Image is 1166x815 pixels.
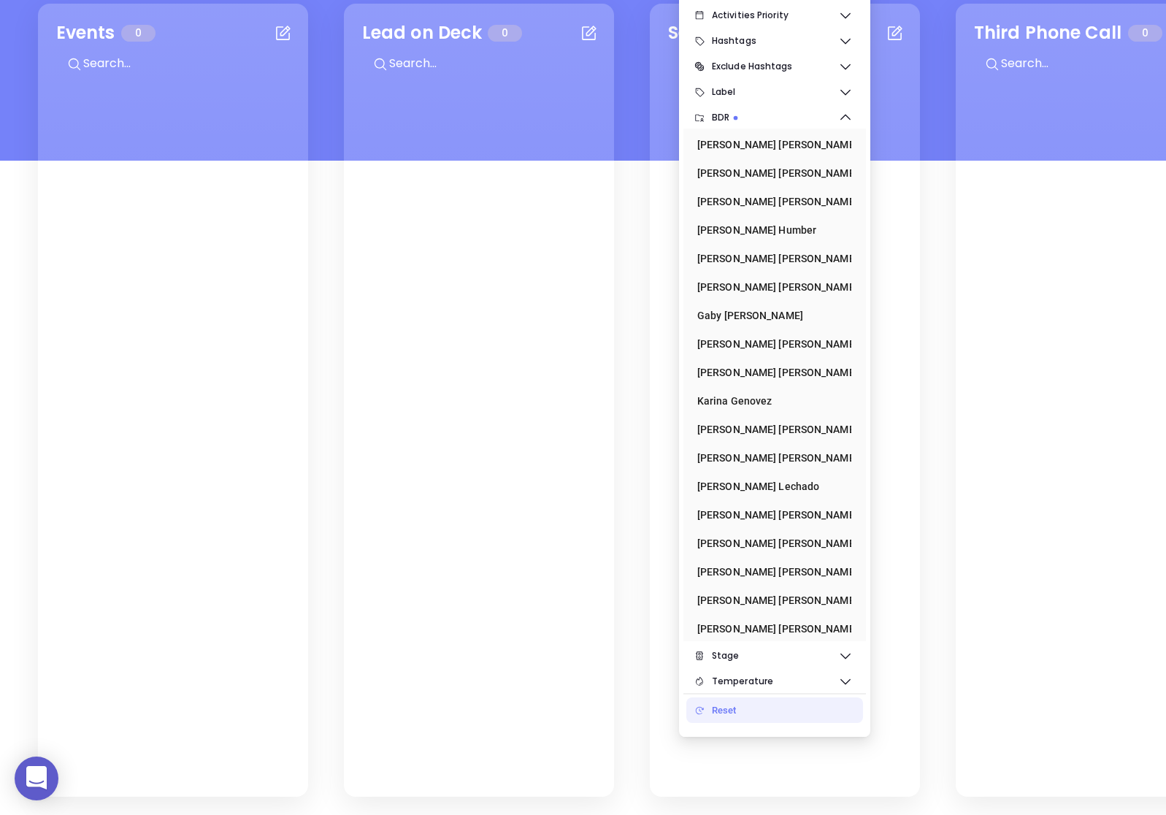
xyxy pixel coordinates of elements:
div: [PERSON_NAME] Lechado [697,472,843,501]
div: [PERSON_NAME] [PERSON_NAME] [697,500,843,529]
div: Reset [712,696,851,725]
span: Exclude Hashtags [712,52,838,81]
section: Lead on Deck [344,4,614,797]
div: Third Phone Call [974,20,1122,46]
div: Gaby [PERSON_NAME] [697,301,843,330]
div: [PERSON_NAME] [PERSON_NAME] [697,358,843,387]
span: 0 [121,25,156,42]
div: [PERSON_NAME] [PERSON_NAME] [697,557,843,586]
div: [PERSON_NAME] [PERSON_NAME] [697,415,843,444]
div: Lead on Deck [362,20,482,46]
div: [PERSON_NAME] [PERSON_NAME] [697,529,843,558]
div: [PERSON_NAME] [PERSON_NAME] [697,272,843,302]
span: Hashtags [712,26,838,56]
div: Karina Genovez [697,386,843,416]
div: [PERSON_NAME] [PERSON_NAME] [697,329,843,359]
input: Search... [388,54,607,73]
div: [PERSON_NAME] [PERSON_NAME] [697,586,843,615]
span: Temperature [712,667,838,696]
div: [PERSON_NAME] [PERSON_NAME] [697,614,843,643]
section: Events [38,4,308,797]
span: Activities Priority [712,1,838,30]
section: Second Phone Call [650,4,920,797]
div: [PERSON_NAME] [PERSON_NAME] [697,130,843,159]
span: 0 [1128,25,1162,42]
div: [PERSON_NAME] [PERSON_NAME] [697,244,843,273]
div: [PERSON_NAME] [PERSON_NAME] [697,443,843,472]
div: [PERSON_NAME] [PERSON_NAME] [697,158,843,188]
div: Second Phone Call [668,20,829,46]
span: Stage [712,641,838,670]
span: 0 [488,25,522,42]
div: [PERSON_NAME] Humber [697,215,843,245]
input: Search... [82,54,301,73]
div: Events [56,20,115,46]
span: Label [712,77,838,107]
span: BDR [712,103,838,132]
div: [PERSON_NAME] [PERSON_NAME] [697,187,843,216]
